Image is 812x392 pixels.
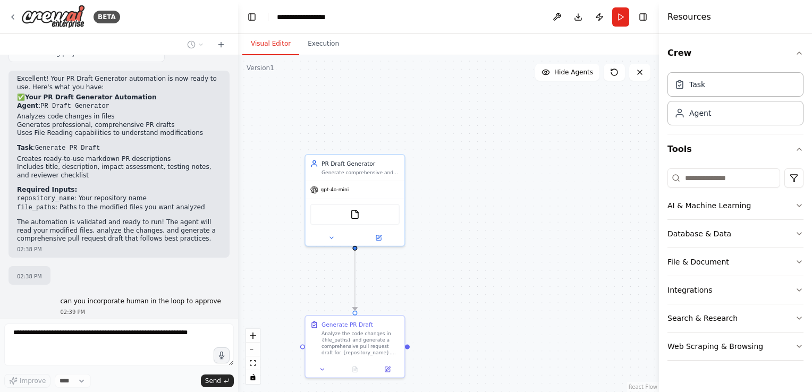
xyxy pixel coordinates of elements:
p: The automation is validated and ready to run! The agent will read your modified files, analyze th... [17,218,221,243]
div: Generate PR DraftAnalyze the code changes in {file_paths} and generate a comprehensive pull reque... [304,315,405,378]
button: File & Document [667,248,803,276]
img: FileReadTool [350,210,360,219]
strong: Your PR Draft Generator Automation [25,93,157,101]
strong: Required Inputs: [17,186,77,193]
div: Crew [667,68,803,134]
button: zoom out [246,343,260,356]
div: BETA [94,11,120,23]
div: Task [689,79,705,90]
div: PR Draft GeneratorGenerate comprehensive and well-structured pull request drafts by analyzing cod... [304,154,405,246]
strong: Task [17,144,33,151]
button: Web Scraping & Browsing [667,333,803,360]
button: Hide Agents [535,64,599,81]
button: Hide right sidebar [636,10,650,24]
li: : Your repository name [17,194,221,203]
button: Database & Data [667,220,803,248]
span: Improve [20,377,46,385]
li: Includes title, description, impact assessment, testing notes, and reviewer checklist [17,163,221,180]
p: can you incorporate human in the loop to approve [60,297,221,306]
button: Click to speak your automation idea [214,347,230,363]
button: Improve [4,374,50,388]
div: 02:39 PM [60,308,221,316]
button: Crew [667,38,803,68]
button: Visual Editor [242,33,299,55]
li: Analyzes code changes in files [17,113,221,121]
strong: Agent [17,102,38,109]
div: React Flow controls [246,329,260,384]
button: Integrations [667,276,803,304]
a: React Flow attribution [629,384,657,390]
code: repository_name [17,195,74,202]
div: 02:38 PM [17,245,221,253]
button: Open in side panel [374,364,401,374]
button: fit view [246,356,260,370]
code: file_paths [17,204,55,211]
li: Creates ready-to-use markdown PR descriptions [17,155,221,164]
li: Uses File Reading capabilities to understand modifications [17,129,221,138]
button: No output available [338,364,372,374]
span: Hide Agents [554,68,593,76]
div: 02:38 PM [17,272,42,280]
code: Generate PR Draft [35,144,100,152]
g: Edge from 29bf1a43-bda5-4c7c-a5ed-4dd9171951bc to aff4a712-e34e-407c-a0de-cd4c330ad064 [351,250,359,311]
button: Hide left sidebar [244,10,259,24]
li: : Paths to the modified files you want analyzed [17,203,221,212]
li: Generates professional, comprehensive PR drafts [17,121,221,130]
button: AI & Machine Learning [667,192,803,219]
code: PR Draft Generator [40,103,109,110]
button: Switch to previous chat [183,38,208,51]
div: Tools [667,164,803,369]
p: Excellent! Your PR Draft Generator automation is now ready to use. Here's what you have: [17,75,221,91]
h4: Resources [667,11,711,23]
div: Version 1 [247,64,274,72]
button: Search & Research [667,304,803,332]
button: zoom in [246,329,260,343]
nav: breadcrumb [277,12,341,22]
p: : [17,102,221,111]
div: Generate comprehensive and well-structured pull request drafts by analyzing code changes, underst... [322,169,400,176]
img: Logo [21,5,85,29]
button: Start a new chat [213,38,230,51]
span: gpt-4o-mini [320,186,349,193]
div: Generate PR Draft [322,321,373,329]
button: Execution [299,33,348,55]
div: Analyze the code changes in {file_paths} and generate a comprehensive pull request draft for {rep... [322,330,400,356]
button: Open in side panel [356,233,401,242]
button: Tools [667,134,803,164]
p: : [17,144,221,153]
div: Agent [689,108,711,118]
button: Send [201,374,234,387]
button: toggle interactivity [246,370,260,384]
h2: ✅ [17,93,221,102]
span: Send [205,377,221,385]
div: PR Draft Generator [322,160,400,168]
